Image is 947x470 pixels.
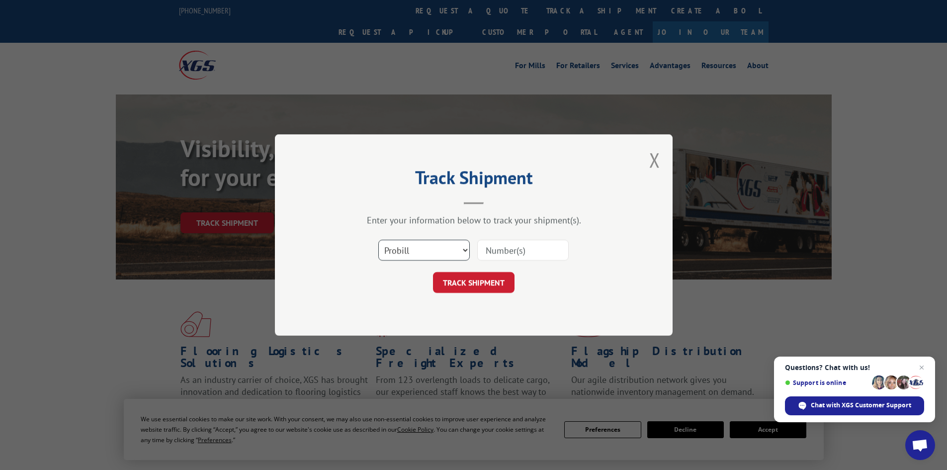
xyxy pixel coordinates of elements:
[325,171,623,189] h2: Track Shipment
[916,362,928,374] span: Close chat
[905,430,935,460] div: Open chat
[477,240,569,261] input: Number(s)
[325,214,623,226] div: Enter your information below to track your shipment(s).
[433,272,515,293] button: TRACK SHIPMENT
[649,147,660,173] button: Close modal
[811,401,911,410] span: Chat with XGS Customer Support
[785,379,868,386] span: Support is online
[785,364,924,372] span: Questions? Chat with us!
[785,396,924,415] div: Chat with XGS Customer Support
